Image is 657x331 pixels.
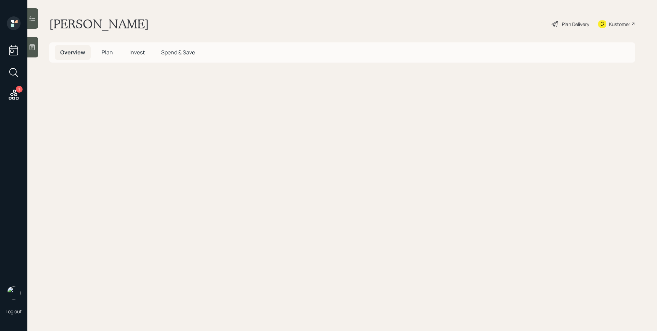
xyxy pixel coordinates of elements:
span: Overview [60,49,85,56]
div: Plan Delivery [562,21,589,28]
span: Plan [102,49,113,56]
h1: [PERSON_NAME] [49,16,149,31]
div: 1 [16,86,23,93]
div: Log out [5,308,22,315]
span: Spend & Save [161,49,195,56]
img: james-distasi-headshot.png [7,286,21,300]
div: Kustomer [609,21,630,28]
span: Invest [129,49,145,56]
